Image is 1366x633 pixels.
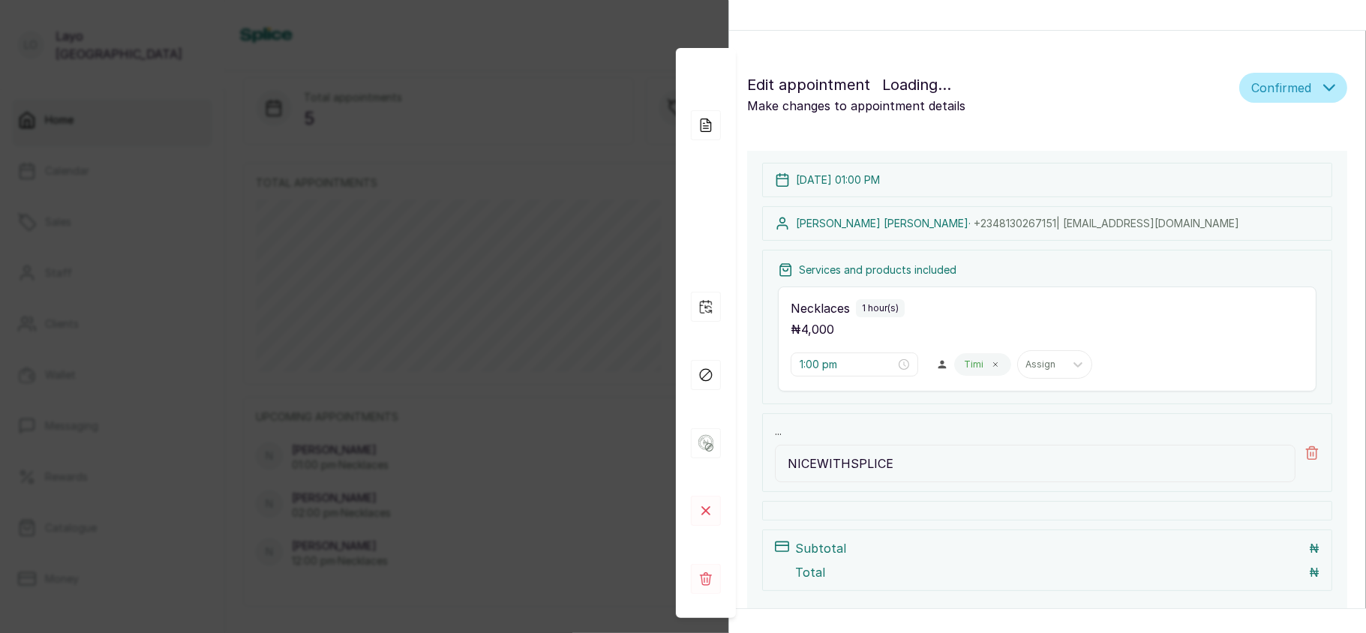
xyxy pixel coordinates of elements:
p: ₦ [1309,539,1319,557]
span: 4,000 [801,322,834,337]
p: [DATE] 01:00 PM [796,172,880,187]
span: +234 8130267151 | [EMAIL_ADDRESS][DOMAIN_NAME] [974,217,1239,229]
p: Make changes to appointment details [747,97,1233,115]
p: [PERSON_NAME] [PERSON_NAME] · [796,216,1239,231]
div: Loading... [882,73,951,97]
span: Edit appointment [747,73,870,97]
p: 1 hour(s) [862,302,899,314]
p: ₦ [1309,563,1319,581]
p: Services and products included [799,262,956,277]
p: Timi [964,358,983,370]
p: Necklaces [791,299,850,317]
input: Select time [800,356,896,373]
input: Promo code [775,445,1295,482]
span: Confirmed [1251,79,1311,97]
p: Subtotal [795,539,846,557]
label: ... [775,423,1295,439]
p: ₦ [791,320,834,338]
button: Confirmed [1239,73,1347,103]
p: Total [795,563,825,581]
